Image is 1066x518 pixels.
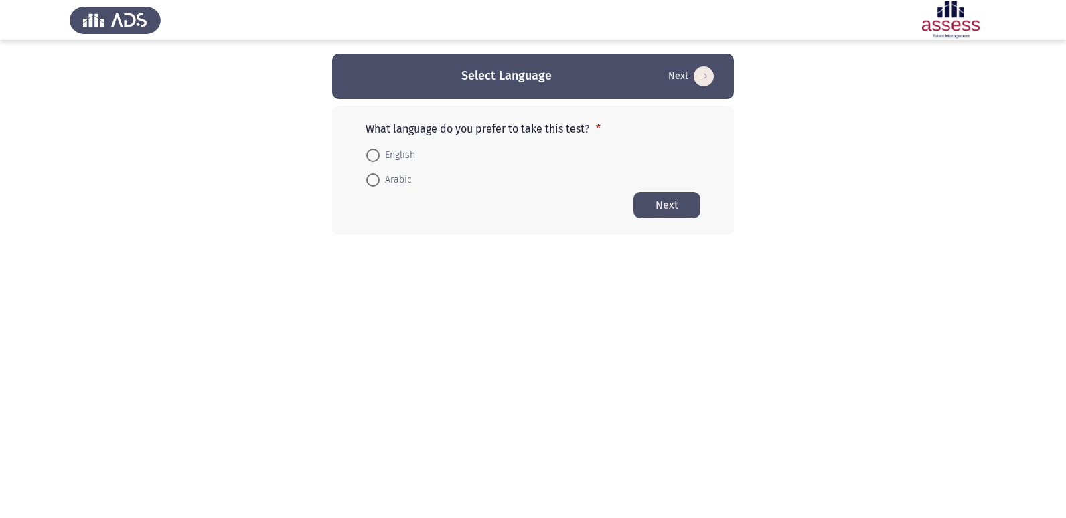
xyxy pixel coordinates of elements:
[633,192,700,218] button: Start assessment
[380,172,412,188] span: Arabic
[461,68,552,84] h3: Select Language
[70,1,161,39] img: Assess Talent Management logo
[366,122,700,135] p: What language do you prefer to take this test?
[380,147,415,163] span: English
[664,66,718,87] button: Start assessment
[905,1,996,39] img: Assessment logo of ASSESS Employability - EBI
